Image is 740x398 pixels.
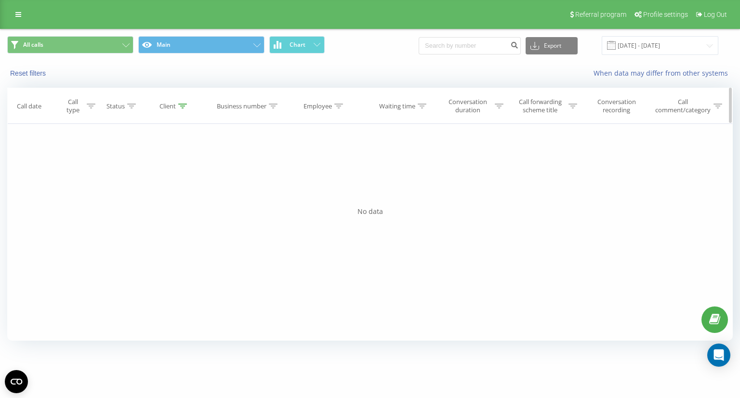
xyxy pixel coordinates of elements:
[61,98,84,114] div: Call type
[444,98,492,114] div: Conversation duration
[643,11,688,18] span: Profile settings
[138,36,264,53] button: Main
[269,36,325,53] button: Chart
[704,11,727,18] span: Log Out
[7,207,733,216] div: No data
[588,98,645,114] div: Conversation recording
[106,102,125,110] div: Status
[707,344,730,367] div: Open Intercom Messenger
[17,102,41,110] div: Call date
[217,102,266,110] div: Business number
[159,102,176,110] div: Client
[594,68,733,78] a: When data may differ from other systems
[379,102,415,110] div: Waiting time
[419,37,521,54] input: Search by number
[655,98,711,114] div: Call comment/category
[7,36,133,53] button: All calls
[526,37,578,54] button: Export
[290,41,305,48] span: Chart
[7,69,51,78] button: Reset filters
[515,98,566,114] div: Call forwarding scheme title
[5,370,28,393] button: Open CMP widget
[23,41,43,49] span: All calls
[575,11,626,18] span: Referral program
[304,102,332,110] div: Employee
